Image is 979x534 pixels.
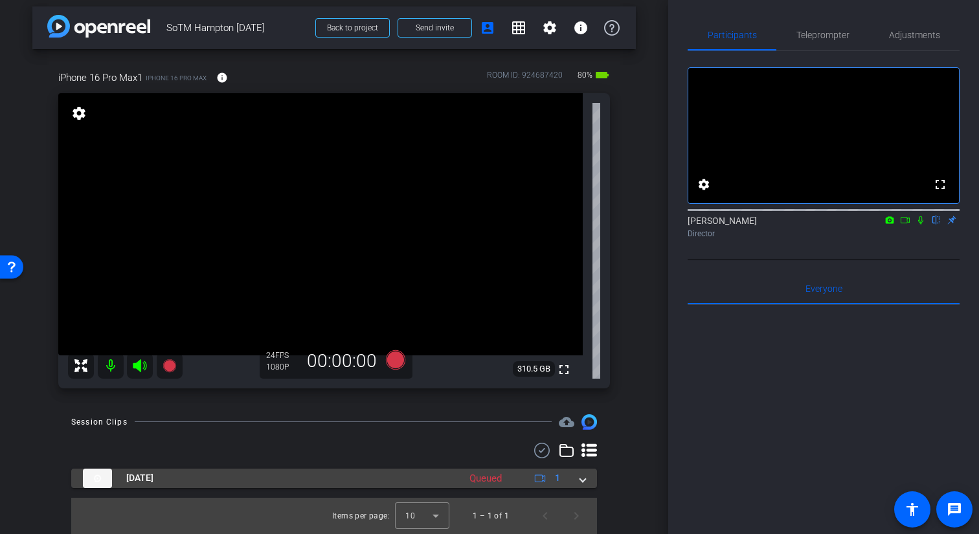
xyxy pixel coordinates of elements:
[398,18,472,38] button: Send invite
[473,509,509,522] div: 1 – 1 of 1
[332,509,390,522] div: Items per page:
[70,106,88,121] mat-icon: settings
[126,471,153,485] span: [DATE]
[146,73,207,83] span: iPhone 16 Pro Max
[594,67,610,83] mat-icon: battery_std
[708,30,757,39] span: Participants
[928,214,944,225] mat-icon: flip
[327,23,378,32] span: Back to project
[542,20,557,36] mat-icon: settings
[688,228,960,239] div: Director
[47,15,150,38] img: app-logo
[576,65,594,85] span: 80%
[805,284,842,293] span: Everyone
[905,502,920,517] mat-icon: accessibility
[71,469,597,488] mat-expansion-panel-header: thumb-nail[DATE]Queued1
[216,72,228,83] mat-icon: info
[275,351,289,360] span: FPS
[555,471,560,485] span: 1
[480,20,495,36] mat-icon: account_box
[530,500,561,531] button: Previous page
[511,20,526,36] mat-icon: grid_on
[166,15,308,41] span: SoTM Hampton [DATE]
[416,23,454,33] span: Send invite
[573,20,589,36] mat-icon: info
[696,177,712,192] mat-icon: settings
[463,471,508,486] div: Queued
[559,414,574,430] span: Destinations for your clips
[58,71,142,85] span: iPhone 16 Pro Max1
[487,69,563,88] div: ROOM ID: 924687420
[298,350,385,372] div: 00:00:00
[561,500,592,531] button: Next page
[513,361,555,377] span: 310.5 GB
[559,414,574,430] mat-icon: cloud_upload
[947,502,962,517] mat-icon: message
[796,30,850,39] span: Teleprompter
[83,469,112,488] img: thumb-nail
[688,214,960,239] div: [PERSON_NAME]
[266,350,298,361] div: 24
[315,18,390,38] button: Back to project
[932,177,948,192] mat-icon: fullscreen
[556,362,572,377] mat-icon: fullscreen
[889,30,940,39] span: Adjustments
[71,416,128,428] div: Session Clips
[581,414,597,430] img: Session clips
[266,362,298,372] div: 1080P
